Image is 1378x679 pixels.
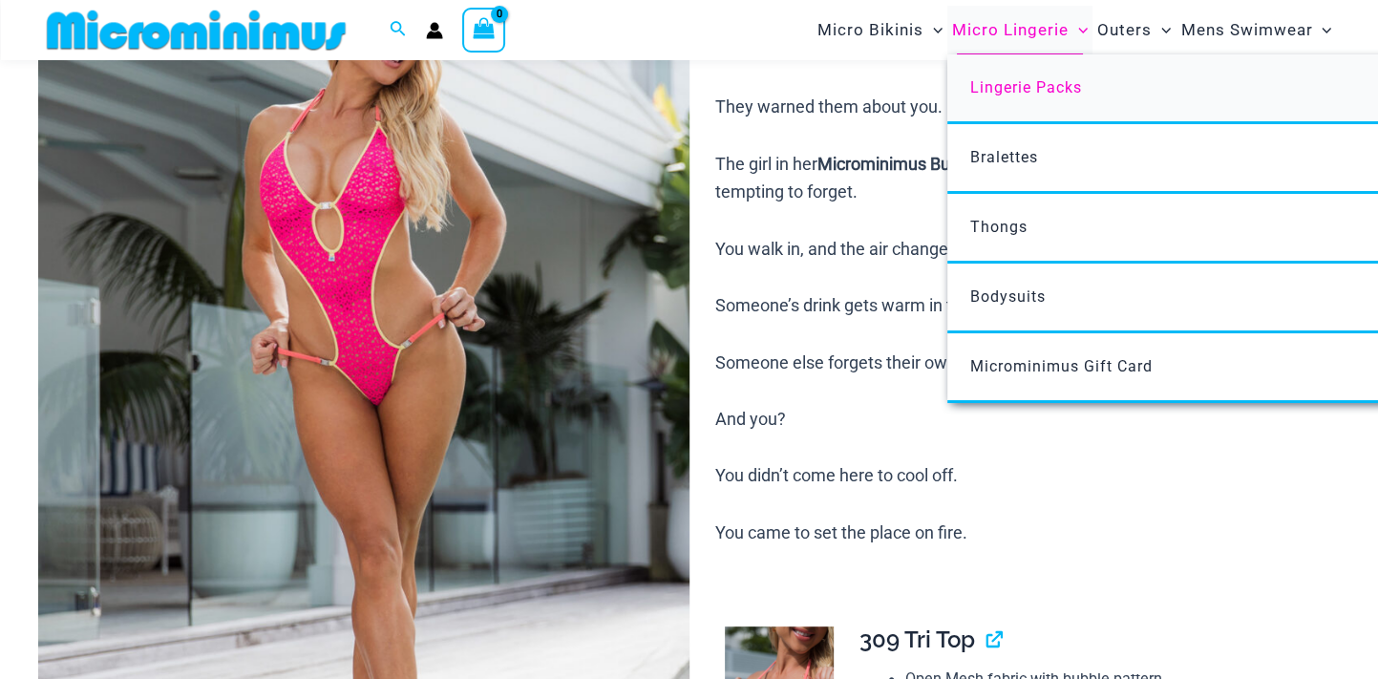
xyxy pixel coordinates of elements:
a: View Shopping Cart, empty [462,8,506,52]
a: Search icon link [390,18,407,42]
span: Microminimus Gift Card [970,357,1153,375]
span: Bodysuits [970,287,1046,306]
span: Menu Toggle [1312,6,1331,54]
span: Thongs [970,218,1028,236]
span: Menu Toggle [1069,6,1088,54]
span: Mens Swimwear [1180,6,1312,54]
b: Microminimus Bubble Mesh hot pink [817,154,1093,174]
span: Menu Toggle [1152,6,1171,54]
img: MM SHOP LOGO FLAT [39,9,353,52]
p: They warned them about you. The girl in her — too sheer to be safe, too tempting to forget. You w... [715,93,1340,546]
nav: Site Navigation [810,3,1340,57]
span: Menu Toggle [923,6,943,54]
span: Micro Lingerie [952,6,1069,54]
span: Micro Bikinis [817,6,923,54]
span: Outers [1097,6,1152,54]
a: Micro BikinisMenu ToggleMenu Toggle [813,6,947,54]
a: Account icon link [426,22,443,39]
a: Mens SwimwearMenu ToggleMenu Toggle [1176,6,1336,54]
a: Micro LingerieMenu ToggleMenu Toggle [947,6,1092,54]
a: OutersMenu ToggleMenu Toggle [1092,6,1176,54]
span: Bralettes [970,148,1038,166]
span: Lingerie Packs [970,78,1082,96]
span: 309 Tri Top [859,626,975,653]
